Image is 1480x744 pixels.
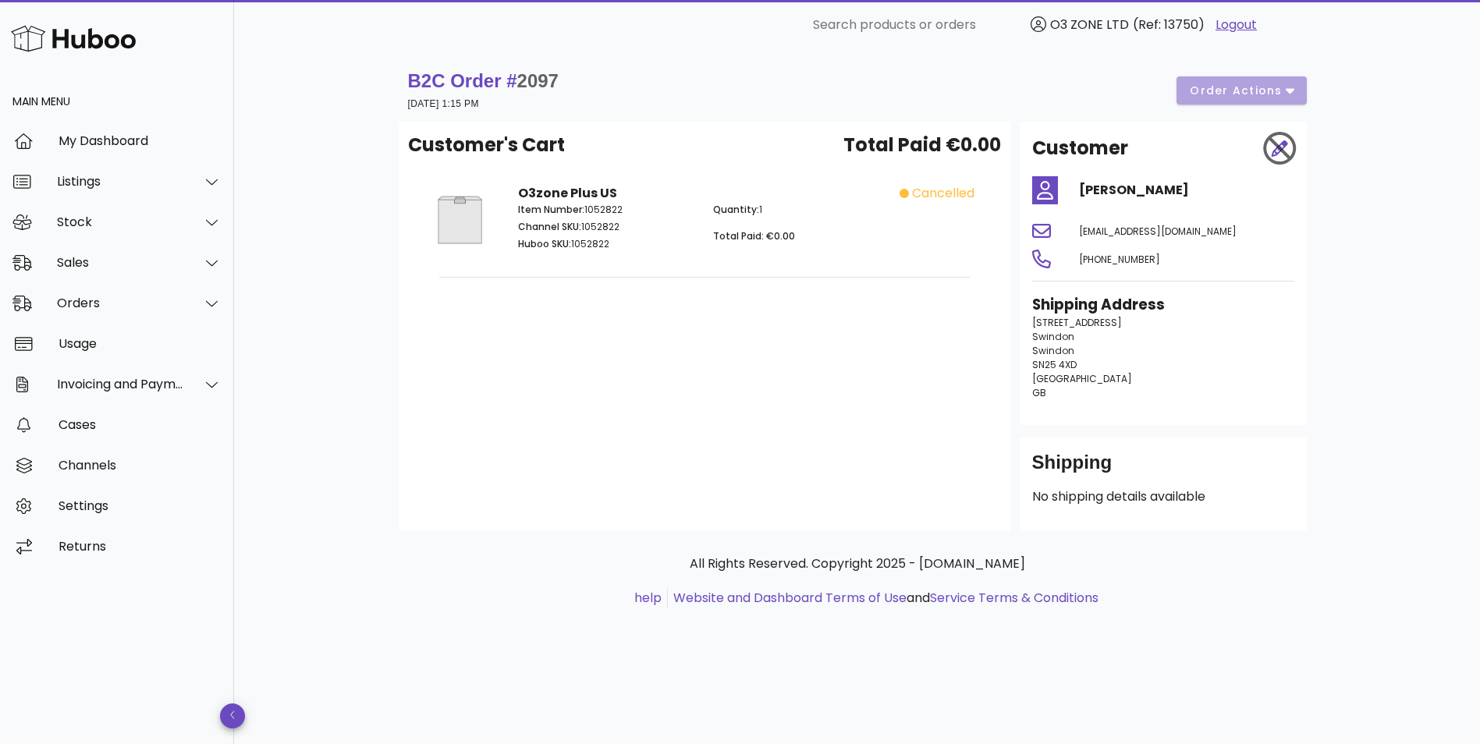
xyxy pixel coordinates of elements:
p: No shipping details available [1032,487,1294,506]
div: My Dashboard [59,133,222,148]
img: Huboo Logo [11,22,136,55]
a: help [634,589,662,607]
p: 1052822 [518,203,695,217]
div: Settings [59,498,222,513]
div: Shipping [1032,450,1294,487]
p: 1052822 [518,237,695,251]
span: Swindon [1032,330,1074,343]
a: Service Terms & Conditions [930,589,1098,607]
div: Returns [59,539,222,554]
div: Sales [57,255,184,270]
p: All Rights Reserved. Copyright 2025 - [DOMAIN_NAME] [411,554,1304,573]
strong: B2C Order # [408,70,559,91]
strong: O3zone Plus US [518,184,617,202]
span: Total Paid: €0.00 [713,229,795,243]
div: Invoicing and Payments [57,377,184,391]
h3: Shipping Address [1032,294,1294,316]
div: Orders [57,296,184,310]
h4: [PERSON_NAME] [1079,181,1294,200]
div: Usage [59,336,222,351]
small: [DATE] 1:15 PM [408,98,479,109]
span: Quantity: [713,203,759,216]
span: ‪[PHONE_NUMBER] [1079,253,1160,266]
img: Product Image [421,184,499,256]
div: Cases [59,417,222,432]
span: SN25 4XD [1032,358,1077,371]
span: [GEOGRAPHIC_DATA] [1032,372,1132,385]
span: [EMAIL_ADDRESS][DOMAIN_NAME] [1079,225,1237,238]
a: Website and Dashboard Terms of Use [673,589,907,607]
div: Stock [57,214,184,229]
span: GB [1032,386,1046,399]
h2: Customer [1032,134,1128,162]
span: Swindon [1032,344,1074,357]
span: Total Paid €0.00 [843,131,1001,159]
span: 2097 [517,70,559,91]
span: O3 ZONE LTD [1050,16,1129,34]
span: cancelled [912,184,974,203]
span: (Ref: 13750) [1133,16,1205,34]
div: Channels [59,458,222,473]
span: Customer's Cart [408,131,565,159]
li: and [668,589,1098,608]
div: Listings [57,174,184,189]
span: Item Number: [518,203,584,216]
p: 1 [713,203,890,217]
span: [STREET_ADDRESS] [1032,316,1122,329]
span: Huboo SKU: [518,237,571,250]
span: Channel SKU: [518,220,581,233]
p: 1052822 [518,220,695,234]
a: Logout [1216,16,1257,34]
